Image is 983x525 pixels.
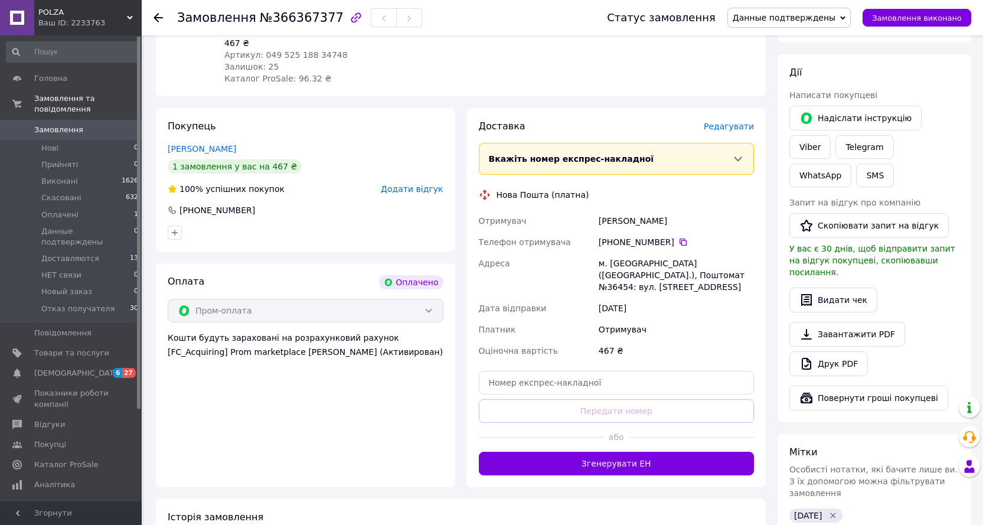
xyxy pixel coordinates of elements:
[479,325,516,334] span: Платник
[38,18,142,28] div: Ваш ID: 2233763
[596,253,756,298] div: м. [GEOGRAPHIC_DATA] ([GEOGRAPHIC_DATA].), Поштомат №36454: вул. [STREET_ADDRESS]
[479,259,510,268] span: Адреса
[596,319,756,340] div: Отримувач
[168,183,285,195] div: успішних покупок
[596,210,756,231] div: [PERSON_NAME]
[179,184,203,194] span: 100%
[596,298,756,319] div: [DATE]
[789,90,877,100] span: Написати покупцеві
[34,348,109,358] span: Товари та послуги
[168,159,302,174] div: 1 замовлення у вас на 467 ₴
[872,14,962,22] span: Замовлення виконано
[489,154,654,164] span: Вкажіть номер експрес-накладної
[130,253,138,264] span: 13
[704,122,754,131] span: Редагувати
[41,143,58,154] span: Нові
[34,459,98,470] span: Каталог ProSale
[134,286,138,297] span: 0
[34,368,122,379] span: [DEMOGRAPHIC_DATA]
[602,431,630,443] span: або
[789,106,922,131] button: Надіслати інструкцію
[41,253,99,264] span: Доставляются
[178,204,256,216] div: [PHONE_NUMBER]
[41,270,81,281] span: НЕТ связи
[794,511,822,520] span: [DATE]
[113,368,122,378] span: 6
[381,184,443,194] span: Додати відгук
[34,439,66,450] span: Покупці
[479,216,527,226] span: Отримувач
[856,164,894,187] button: SMS
[134,143,138,154] span: 0
[479,237,571,247] span: Телефон отримувача
[260,11,344,25] span: №366367377
[379,275,443,289] div: Оплачено
[863,9,971,27] button: Замовлення виконано
[41,159,78,170] span: Прийняті
[479,346,558,356] span: Оціночна вартість
[599,236,754,248] div: [PHONE_NUMBER]
[34,480,75,490] span: Аналітика
[34,419,65,430] span: Відгуки
[41,210,79,220] span: Оплачені
[789,322,905,347] a: Завантажити PDF
[224,62,279,71] span: Залишок: 25
[41,176,78,187] span: Виконані
[41,193,81,203] span: Скасовані
[789,351,868,376] a: Друк PDF
[134,270,138,281] span: 0
[168,120,216,132] span: Покупець
[596,340,756,361] div: 467 ₴
[789,446,818,458] span: Мітки
[789,135,831,159] a: Viber
[789,164,851,187] a: WhatsApp
[494,189,592,201] div: Нова Пошта (платна)
[789,288,877,312] button: Видати чек
[154,12,163,24] div: Повернутися назад
[168,332,443,358] div: Кошти будуть зараховані на розрахунковий рахунок
[126,193,138,203] span: 632
[789,198,920,207] span: Запит на відгук про компанію
[789,244,955,277] span: У вас є 30 днів, щоб відправити запит на відгук покупцеві, скопіювавши посилання.
[789,213,949,238] button: Скопіювати запит на відгук
[224,74,331,83] span: Каталог ProSale: 96.32 ₴
[134,226,138,247] span: 0
[41,226,134,247] span: Данные подтверждены
[41,304,115,314] span: Отказ получателя
[34,328,92,338] span: Повідомлення
[224,50,348,60] span: Артикул: 049 525 188 34748
[479,304,547,313] span: Дата відправки
[122,176,138,187] span: 1626
[6,41,139,63] input: Пошук
[34,125,83,135] span: Замовлення
[168,276,204,287] span: Оплата
[733,13,835,22] span: Данные подтверждены
[789,67,802,78] span: Дії
[479,452,755,475] button: Згенерувати ЕН
[789,465,958,498] span: Особисті нотатки, які бачите лише ви. З їх допомогою можна фільтрувати замовлення
[177,11,256,25] span: Замовлення
[168,511,263,523] span: Історія замовлення
[835,135,893,159] a: Telegram
[134,210,138,220] span: 1
[479,371,755,394] input: Номер експрес-накладної
[122,368,136,378] span: 27
[479,120,525,132] span: Доставка
[41,286,92,297] span: Новый заказ
[130,304,138,314] span: 30
[828,511,838,520] svg: Видалити мітку
[168,346,443,358] div: [FC_Acquiring] Prom marketplace [PERSON_NAME] (Активирован)
[789,386,948,410] button: Повернути гроші покупцеві
[34,500,109,521] span: Інструменти веб-майстра та SEO
[224,37,394,49] div: 467 ₴
[224,27,275,36] span: В наявності
[34,388,109,409] span: Показники роботи компанії
[168,144,236,154] a: [PERSON_NAME]
[134,159,138,170] span: 0
[607,12,716,24] div: Статус замовлення
[34,93,142,115] span: Замовлення та повідомлення
[34,73,67,84] span: Головна
[38,7,127,18] span: POLZA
